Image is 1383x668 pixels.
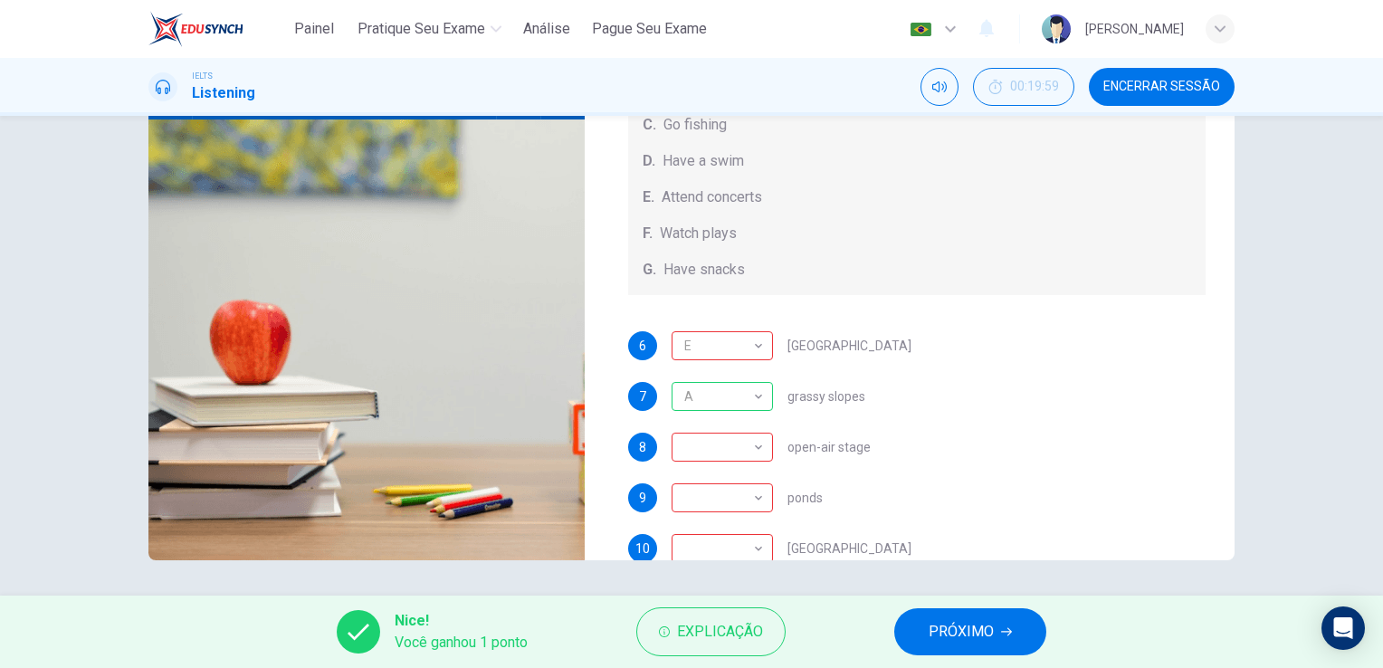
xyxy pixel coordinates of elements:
div: A [672,371,767,423]
span: D. [643,150,655,172]
a: EduSynch logo [148,11,285,47]
span: Pague Seu Exame [592,18,707,40]
div: D [672,483,773,512]
span: PRÓXIMO [929,619,994,644]
span: Pratique seu exame [358,18,485,40]
span: IELTS [192,70,213,82]
div: [PERSON_NAME] [1085,18,1184,40]
img: EduSynch logo [148,11,243,47]
span: [GEOGRAPHIC_DATA] [787,339,911,352]
span: 00:19:59 [1010,80,1059,94]
button: Painel [285,13,343,45]
img: Profile picture [1042,14,1071,43]
span: Attend concerts [662,186,762,208]
div: E [672,320,767,372]
button: Explicação [636,607,786,656]
div: A [672,382,773,411]
span: grassy slopes [787,390,865,403]
button: Pague Seu Exame [585,13,714,45]
span: Análise [523,18,570,40]
span: Encerrar Sessão [1103,80,1220,94]
span: C. [643,114,656,136]
button: Pratique seu exame [350,13,509,45]
h1: Listening [192,82,255,104]
span: 10 [635,542,650,555]
span: 9 [639,491,646,504]
span: 7 [639,390,646,403]
div: B [672,534,773,563]
div: Esconder [973,68,1074,106]
span: Have snacks [663,259,745,281]
span: Explicação [677,619,763,644]
span: [GEOGRAPHIC_DATA] [787,542,911,555]
button: Análise [516,13,577,45]
img: Hampstead Audio Tour [148,119,585,560]
span: ponds [787,491,823,504]
span: Nice! [395,610,528,632]
div: G [672,331,773,360]
span: Have a swim [663,150,744,172]
button: 00:19:59 [973,68,1074,106]
img: pt [910,23,932,36]
span: Go fishing [663,114,727,136]
span: E. [643,186,654,208]
div: E [672,433,773,462]
span: Watch plays [660,223,737,244]
span: 8 [639,441,646,453]
div: Silenciar [920,68,959,106]
button: PRÓXIMO [894,608,1046,655]
button: Encerrar Sessão [1089,68,1235,106]
span: 6 [639,339,646,352]
span: G. [643,259,656,281]
span: Você ganhou 1 ponto [395,632,528,654]
span: F. [643,223,653,244]
span: Painel [294,18,334,40]
span: open-air stage [787,441,871,453]
div: Open Intercom Messenger [1321,606,1365,650]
